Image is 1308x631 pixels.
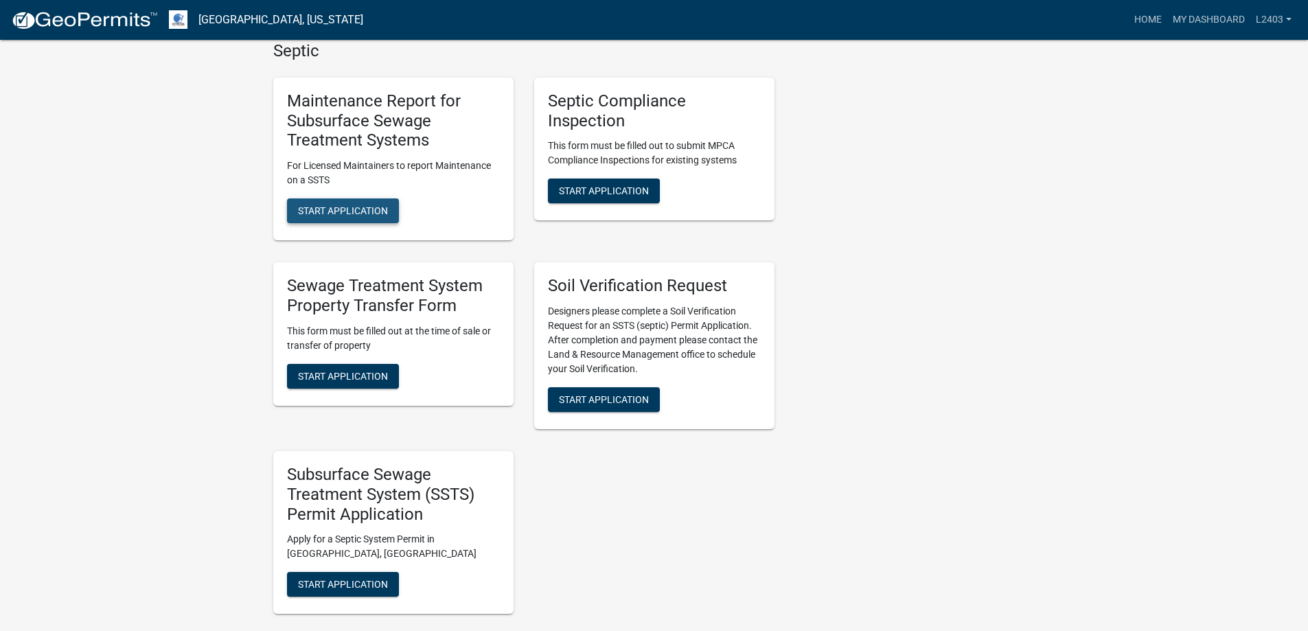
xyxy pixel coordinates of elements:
button: Start Application [287,364,399,389]
p: Apply for a Septic System Permit in [GEOGRAPHIC_DATA], [GEOGRAPHIC_DATA] [287,532,500,561]
h5: Soil Verification Request [548,276,761,296]
a: L2403 [1250,7,1297,33]
button: Start Application [287,572,399,597]
h5: Septic Compliance Inspection [548,91,761,131]
span: Start Application [298,370,388,381]
button: Start Application [287,198,399,223]
a: My Dashboard [1167,7,1250,33]
p: This form must be filled out at the time of sale or transfer of property [287,324,500,353]
p: For Licensed Maintainers to report Maintenance on a SSTS [287,159,500,187]
button: Start Application [548,179,660,203]
h5: Maintenance Report for Subsurface Sewage Treatment Systems [287,91,500,150]
span: Start Application [298,205,388,216]
p: Designers please complete a Soil Verification Request for an SSTS (septic) Permit Application. Af... [548,304,761,376]
span: Start Application [298,579,388,590]
h5: Subsurface Sewage Treatment System (SSTS) Permit Application [287,465,500,524]
button: Start Application [548,387,660,412]
h5: Sewage Treatment System Property Transfer Form [287,276,500,316]
span: Start Application [559,185,649,196]
img: Otter Tail County, Minnesota [169,10,187,29]
a: Home [1129,7,1167,33]
h4: Septic [273,41,775,61]
a: [GEOGRAPHIC_DATA], [US_STATE] [198,8,363,32]
p: This form must be filled out to submit MPCA Compliance Inspections for existing systems [548,139,761,168]
span: Start Application [559,394,649,405]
